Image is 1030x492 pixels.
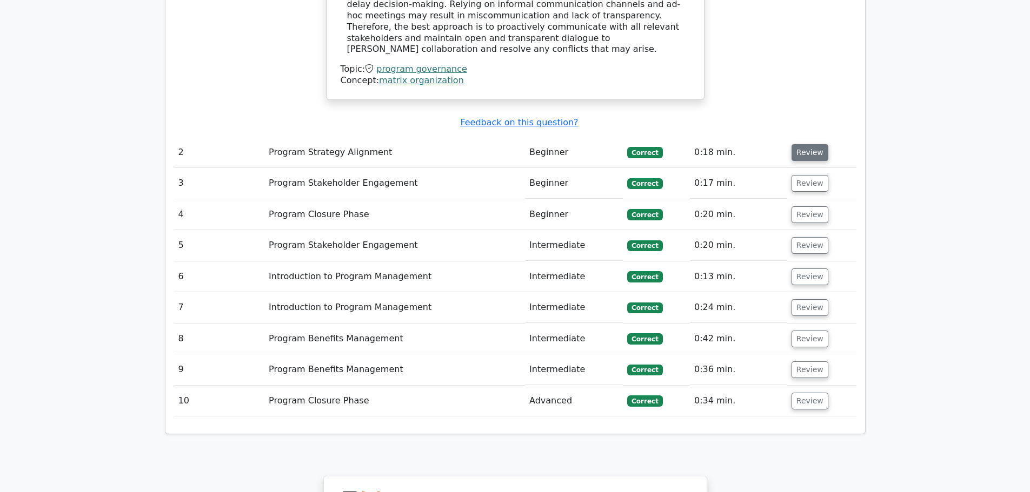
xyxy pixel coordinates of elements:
[264,323,525,354] td: Program Benefits Management
[174,354,265,385] td: 9
[525,354,623,385] td: Intermediate
[690,168,787,199] td: 0:17 min.
[264,292,525,323] td: Introduction to Program Management
[792,144,828,161] button: Review
[627,271,662,282] span: Correct
[792,331,828,347] button: Review
[690,323,787,354] td: 0:42 min.
[379,75,464,85] a: matrix organization
[264,354,525,385] td: Program Benefits Management
[174,261,265,292] td: 6
[792,175,828,192] button: Review
[174,199,265,230] td: 4
[690,261,787,292] td: 0:13 min.
[264,199,525,230] td: Program Closure Phase
[525,168,623,199] td: Beginner
[174,292,265,323] td: 7
[627,240,662,251] span: Correct
[264,137,525,168] td: Program Strategy Alignment
[627,147,662,158] span: Correct
[690,230,787,261] td: 0:20 min.
[792,393,828,409] button: Review
[792,206,828,223] button: Review
[174,137,265,168] td: 2
[627,302,662,313] span: Correct
[627,178,662,189] span: Correct
[264,261,525,292] td: Introduction to Program Management
[376,64,467,74] a: program governance
[627,209,662,220] span: Correct
[690,292,787,323] td: 0:24 min.
[525,199,623,230] td: Beginner
[792,237,828,254] button: Review
[525,323,623,354] td: Intermediate
[627,395,662,406] span: Correct
[525,386,623,416] td: Advanced
[341,75,690,86] div: Concept:
[792,299,828,316] button: Review
[690,137,787,168] td: 0:18 min.
[264,168,525,199] td: Program Stakeholder Engagement
[264,230,525,261] td: Program Stakeholder Engagement
[341,64,690,75] div: Topic:
[792,361,828,378] button: Review
[264,386,525,416] td: Program Closure Phase
[525,292,623,323] td: Intermediate
[525,230,623,261] td: Intermediate
[174,323,265,354] td: 8
[627,365,662,375] span: Correct
[174,168,265,199] td: 3
[690,199,787,230] td: 0:20 min.
[627,333,662,344] span: Correct
[174,230,265,261] td: 5
[525,137,623,168] td: Beginner
[792,268,828,285] button: Review
[460,117,578,127] a: Feedback on this question?
[174,386,265,416] td: 10
[525,261,623,292] td: Intermediate
[690,386,787,416] td: 0:34 min.
[690,354,787,385] td: 0:36 min.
